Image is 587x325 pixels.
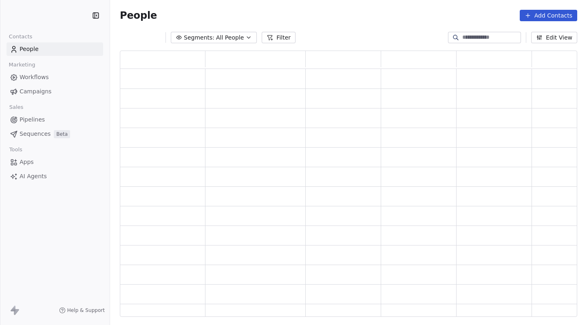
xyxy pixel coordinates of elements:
[7,71,103,84] a: Workflows
[54,130,70,138] span: Beta
[120,9,157,22] span: People
[6,101,27,113] span: Sales
[7,113,103,126] a: Pipelines
[520,10,577,21] button: Add Contacts
[20,45,39,53] span: People
[7,42,103,56] a: People
[20,172,47,181] span: AI Agents
[59,307,105,314] a: Help & Support
[20,87,51,96] span: Campaigns
[20,73,49,82] span: Workflows
[184,33,214,42] span: Segments:
[5,31,36,43] span: Contacts
[20,115,45,124] span: Pipelines
[7,170,103,183] a: AI Agents
[216,33,244,42] span: All People
[6,144,26,156] span: Tools
[7,127,103,141] a: SequencesBeta
[262,32,296,43] button: Filter
[531,32,577,43] button: Edit View
[7,155,103,169] a: Apps
[7,85,103,98] a: Campaigns
[20,158,34,166] span: Apps
[5,59,39,71] span: Marketing
[20,130,51,138] span: Sequences
[67,307,105,314] span: Help & Support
